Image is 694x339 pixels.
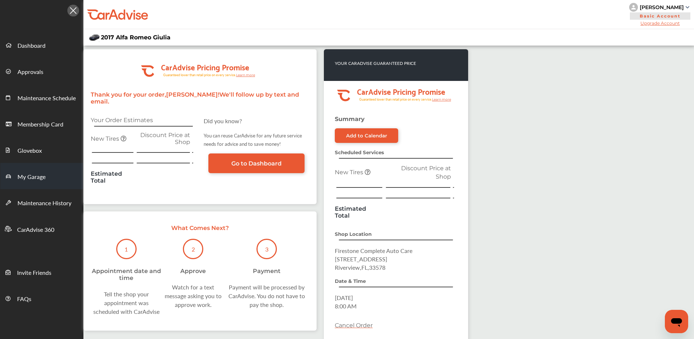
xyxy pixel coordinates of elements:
[335,231,372,237] strong: Shop Location
[17,94,76,103] span: Maintenance Schedule
[335,302,357,310] span: 8:00 AM
[686,6,689,8] img: sCxJUJ+qAmfqhQGDUl18vwLg4ZYJ6CxN7XmbOMBAAAAAElFTkSuQmCC
[335,293,353,302] span: [DATE]
[17,295,31,304] span: FAQs
[432,97,451,101] tspan: Learn more
[89,168,135,186] td: Estimated Total
[91,117,196,124] p: Your Order Estimates
[17,67,43,77] span: Approvals
[140,132,190,145] span: Discount Price at Shop
[0,137,83,163] a: Glovebox
[346,133,387,139] div: Add to Calendar
[192,245,195,253] p: 2
[359,97,432,102] tspan: Guaranteed lower than retail price on every service.
[629,20,691,26] span: Upgrade Account
[163,73,236,77] tspan: Guaranteed lower than retail price on every service.
[335,322,373,329] a: Cancel Order
[91,268,162,281] div: Appointment date and time
[224,283,309,309] div: Payment will be processed by CarAdvise. You do not have to pay the shop.
[630,12,690,20] span: Basic Account
[253,268,281,274] div: Payment
[91,91,309,105] p: Thank you for your order, [PERSON_NAME] ! We'll follow up by text and email.
[162,283,224,309] div: Watch for a text message asking you to approve work.
[231,160,282,167] span: Go to Dashboard
[17,146,42,156] span: Glovebox
[335,278,366,284] strong: Date & Time
[0,189,83,215] a: Maintenance History
[91,135,121,142] span: New Tires
[335,116,365,122] strong: Summary
[204,132,302,147] small: You can reuse CarAdvise for any future service needs for advice and to save money!
[204,117,309,125] p: Did you know?
[265,245,268,253] p: 3
[89,33,100,42] img: mobile_11848_st0640_046.jpg
[91,225,309,231] p: What Comes Next?
[17,199,71,208] span: Maintenance History
[161,60,249,73] tspan: CarAdvise Pricing Promise
[67,5,79,16] img: Icon.5fd9dcc7.svg
[208,153,305,173] a: Go to Dashboard
[640,4,684,11] div: [PERSON_NAME]
[91,290,162,316] div: Tell the shop your appointment was scheduled with CarAdvise
[101,34,170,41] span: 2017 Alfa Romeo Giulia
[629,3,638,12] img: knH8PDtVvWoAbQRylUukY18CTiRevjo20fAtgn5MLBQj4uumYvk2MzTtcAIzfGAtb1XOLVMAvhLuqoNAbL4reqehy0jehNKdM...
[0,110,83,137] a: Membership Card
[401,165,451,180] span: Discount Price at Shop
[335,263,385,272] span: Riverview , FL , 33578
[180,268,206,274] div: Approve
[335,255,387,263] span: [STREET_ADDRESS]
[335,149,384,155] strong: Scheduled Services
[17,268,51,278] span: Invite Friends
[17,41,46,51] span: Dashboard
[0,32,83,58] a: Dashboard
[17,225,54,235] span: CarAdvise 360
[236,73,255,77] tspan: Learn more
[125,245,128,253] p: 1
[335,128,398,143] a: Add to Calendar
[0,84,83,110] a: Maintenance Schedule
[333,203,384,221] td: Estimated Total
[17,172,46,182] span: My Garage
[0,58,83,84] a: Approvals
[357,85,445,98] tspan: CarAdvise Pricing Promise
[335,60,416,66] p: YOUR CARADVISE GUARANTEED PRICE
[17,120,63,129] span: Membership Card
[335,246,412,255] span: Firestone Complete Auto Care
[665,310,688,333] iframe: Button to launch messaging window
[0,163,83,189] a: My Garage
[335,169,365,176] span: New Tires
